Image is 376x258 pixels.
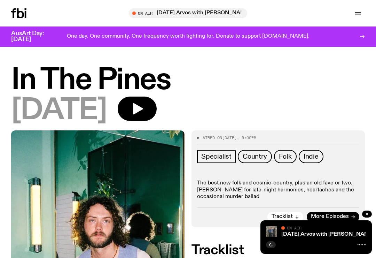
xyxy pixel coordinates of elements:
[267,212,303,222] button: Tracklist
[129,8,247,18] button: On Air[DATE] Arvos with [PERSON_NAME] / [PERSON_NAME] interview with [PERSON_NAME]
[222,135,237,141] span: [DATE]
[304,153,319,160] span: Indie
[311,214,349,219] span: More Episodes
[67,33,310,40] p: One day. One community. One frequency worth fighting for. Donate to support [DOMAIN_NAME].
[191,244,365,257] h2: Tracklist
[274,150,297,163] a: Folk
[299,150,323,163] a: Indie
[237,135,256,141] span: , 9:00pm
[243,153,267,160] span: Country
[197,180,359,200] p: The best new folk and cosmic-country, plus an old fave or two. [PERSON_NAME] for late-night harmo...
[11,66,365,94] h1: In The Pines
[272,214,293,219] span: Tracklist
[238,150,272,163] a: Country
[11,97,107,125] span: [DATE]
[197,150,236,163] a: Specialist
[203,135,222,141] span: Aired on
[279,153,292,160] span: Folk
[11,31,56,43] h3: AusArt Day: [DATE]
[307,212,359,222] a: More Episodes
[201,153,232,160] span: Specialist
[287,226,301,230] span: On Air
